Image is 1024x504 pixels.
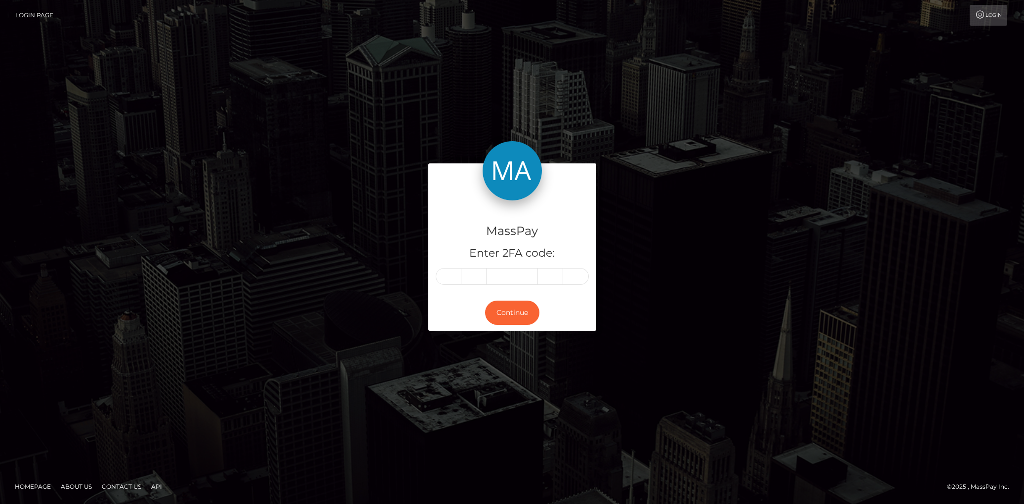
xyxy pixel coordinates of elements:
[15,5,53,26] a: Login Page
[485,301,539,325] button: Continue
[436,223,589,240] h4: MassPay
[436,246,589,261] h5: Enter 2FA code:
[57,479,96,494] a: About Us
[947,481,1017,492] div: © 2025 , MassPay Inc.
[98,479,145,494] a: Contact Us
[483,141,542,200] img: MassPay
[11,479,55,494] a: Homepage
[147,479,166,494] a: API
[970,5,1007,26] a: Login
